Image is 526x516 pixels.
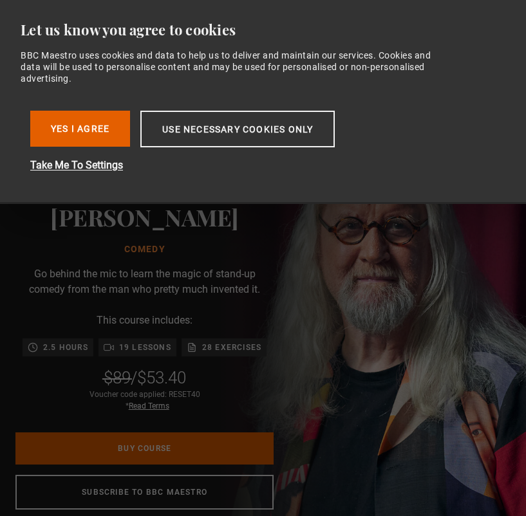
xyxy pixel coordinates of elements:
[137,368,186,387] span: $53.40
[43,341,88,354] p: 2.5 hours
[140,111,335,147] button: Use necessary cookies only
[50,201,239,233] h2: [PERSON_NAME]
[16,266,274,297] p: Go behind the mic to learn the magic of stand-up comedy from the man who pretty much invented it.
[119,341,171,354] p: 19 lessons
[21,50,447,85] div: BBC Maestro uses cookies and data to help us to deliver and maintain our services. Cookies and da...
[104,368,131,387] span: $89
[89,389,200,412] div: Voucher code applied: RESET40
[202,341,261,354] p: 28 exercises
[15,432,274,465] a: Buy Course
[50,243,239,256] h1: Comedy
[129,401,169,410] a: Read Terms
[30,111,130,147] button: Yes I Agree
[21,21,495,39] div: Let us know you agree to cookies
[97,313,193,328] p: This course includes:
[30,158,442,173] button: Take Me To Settings
[104,367,186,389] div: /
